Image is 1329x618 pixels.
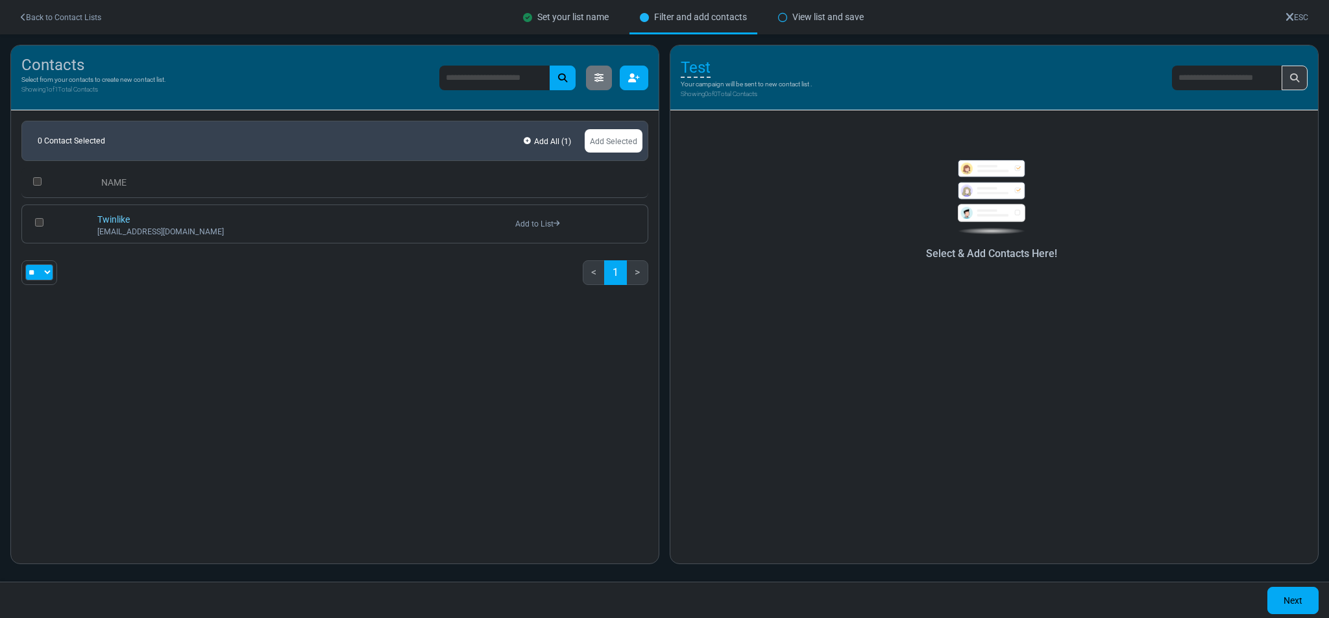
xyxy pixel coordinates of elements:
[21,56,165,75] h5: Contacts
[705,90,708,97] span: 0
[714,90,717,97] span: 0
[21,75,165,84] p: Select from your contacts to create new contact list.
[694,247,1289,260] h6: Select & Add Contacts Here!
[681,58,711,78] span: Test
[27,127,116,155] span: 0 Contact Selected
[96,172,132,193] a: NAME
[45,86,49,93] span: 1
[520,131,574,151] a: Add All ( )
[604,260,627,285] a: 1
[97,214,130,225] a: Twinlike
[564,137,568,146] span: 1
[515,219,559,229] a: Add to List
[55,86,58,93] span: 1
[1267,587,1319,614] a: Next
[681,79,812,89] p: Your campaign will be sent to new contact list .
[583,260,648,295] nav: Page
[97,228,502,236] div: [EMAIL_ADDRESS][DOMAIN_NAME]
[681,89,812,99] p: Showing of Total Contacts
[1286,13,1308,22] a: ESC
[585,129,642,153] a: Add Selected
[21,13,101,22] a: Back to Contact Lists
[21,84,165,94] p: Showing of Total Contacts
